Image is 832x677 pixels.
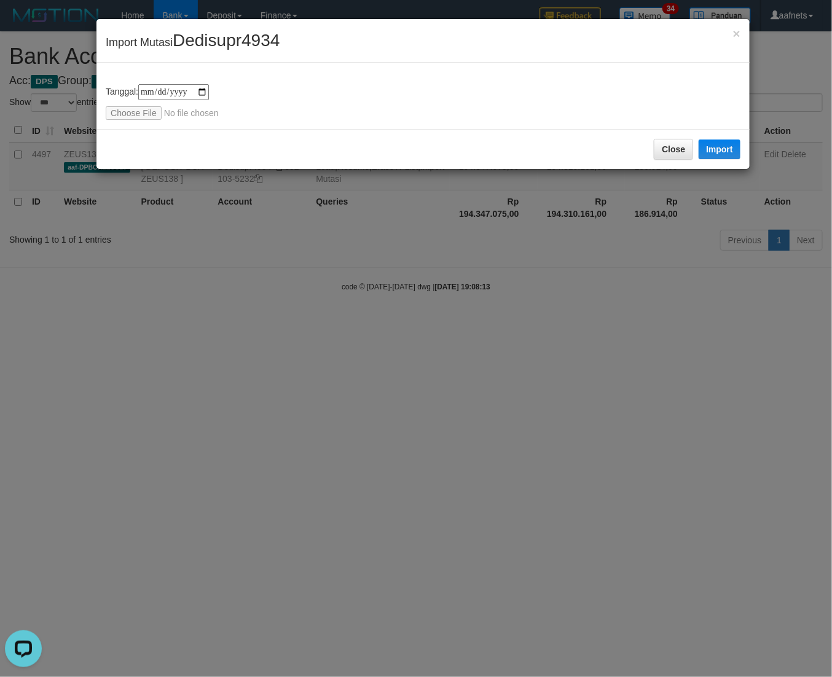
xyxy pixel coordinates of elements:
button: Open LiveChat chat widget [5,5,42,42]
span: × [733,26,740,41]
button: Close [733,27,740,40]
div: Tanggal: [106,84,740,120]
button: Import [699,139,740,159]
span: Dedisupr4934 [173,31,280,50]
button: Close [654,139,693,160]
span: Import Mutasi [106,36,280,49]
